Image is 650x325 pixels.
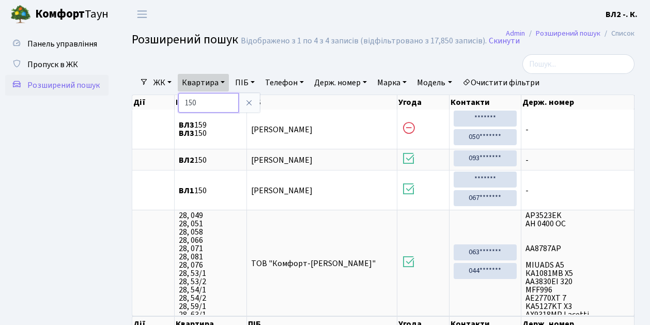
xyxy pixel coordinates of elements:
a: Admin [506,28,525,39]
span: 150 [179,187,242,195]
th: Держ. номер [521,95,634,110]
span: ТОВ "Комфорт-[PERSON_NAME]" [251,258,376,269]
b: ВЛ2 [179,154,194,166]
li: Список [600,28,634,39]
span: [PERSON_NAME] [251,154,313,166]
span: 150 [179,156,242,164]
b: ВЛ2 -. К. [606,9,638,20]
b: Комфорт [35,6,85,22]
input: Пошук... [522,54,634,74]
a: Квартира [178,74,229,91]
span: Розширений пошук [132,30,238,49]
a: ВЛ2 -. К. [606,8,638,21]
img: logo.png [10,4,31,25]
th: Контакти [450,95,521,110]
th: Дії [132,95,175,110]
a: Модель [413,74,456,91]
b: ВЛ3 [179,119,194,131]
th: Квартира [175,95,247,110]
span: [PERSON_NAME] [251,124,313,135]
b: ВЛ3 [179,128,194,139]
b: ВЛ1 [179,185,194,196]
span: 28, 049 28, 051 28, 058 28, 066 28, 071 28, 081 28, 076 28, 53/1 28, 53/2 28, 54/1 28, 54/2 28, 5... [179,211,242,315]
a: Марка [373,74,411,91]
span: Пропуск в ЖК [27,59,78,70]
a: Розширений пошук [5,75,109,96]
span: Розширений пошук [27,80,100,91]
a: Держ. номер [310,74,371,91]
a: Пропуск в ЖК [5,54,109,75]
a: ПІБ [231,74,259,91]
th: ПІБ [247,95,397,110]
a: Скинути [489,36,520,46]
a: ЖК [149,74,176,91]
a: Телефон [261,74,308,91]
span: - [525,187,630,195]
a: Панель управління [5,34,109,54]
span: [PERSON_NAME] [251,185,313,196]
th: Угода [397,95,450,110]
span: Таун [35,6,109,23]
span: Панель управління [27,38,97,50]
span: AP3523EK АН 0400 ОС АА8787АР MIUADS A5 КА1081МВ X5 АА3830ЕІ 320 MFF996 AE2770XT 7 KA5127KT X3 AX9... [525,211,630,315]
span: - [525,156,630,164]
nav: breadcrumb [490,23,650,44]
a: Розширений пошук [536,28,600,39]
span: 159 150 [179,121,242,137]
div: Відображено з 1 по 4 з 4 записів (відфільтровано з 17,850 записів). [241,36,487,46]
button: Переключити навігацію [129,6,155,23]
a: Очистити фільтри [458,74,544,91]
span: - [525,126,630,134]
